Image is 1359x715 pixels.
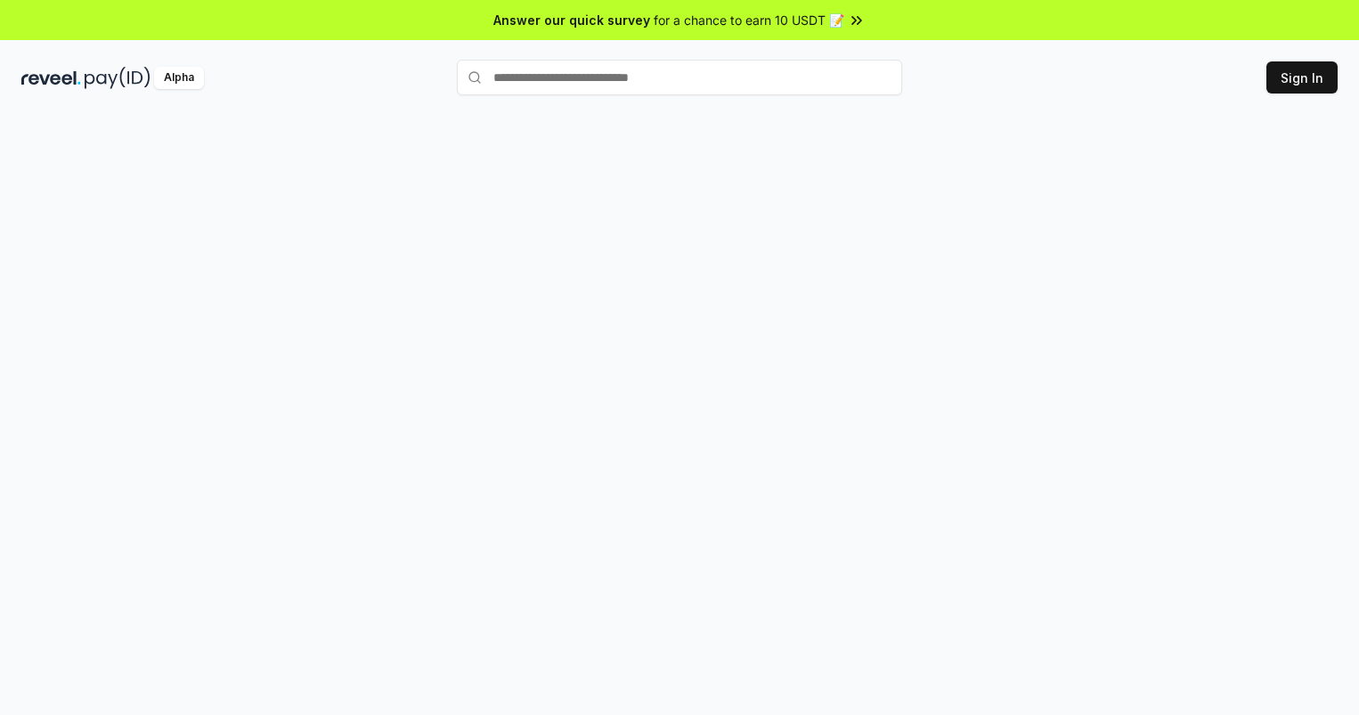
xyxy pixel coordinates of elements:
span: for a chance to earn 10 USDT 📝 [654,11,844,29]
img: pay_id [85,67,151,89]
span: Answer our quick survey [493,11,650,29]
img: reveel_dark [21,67,81,89]
div: Alpha [154,67,204,89]
button: Sign In [1266,61,1338,93]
